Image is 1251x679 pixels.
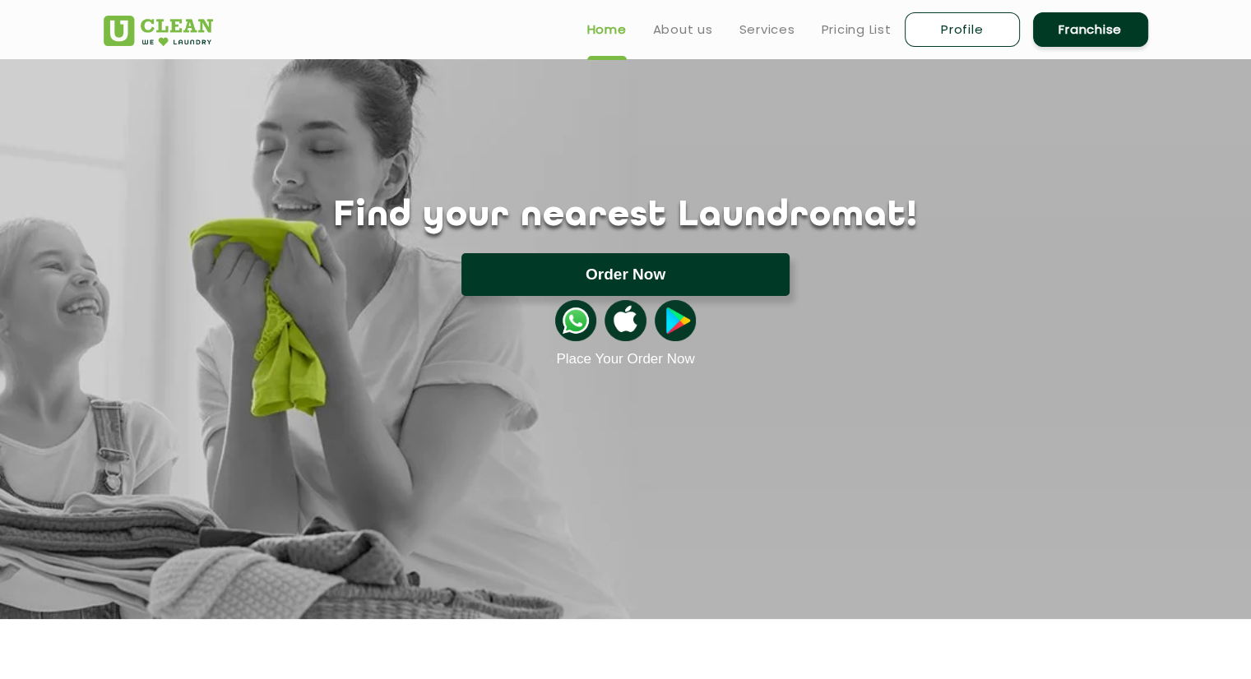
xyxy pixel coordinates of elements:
a: About us [653,20,713,39]
a: Place Your Order Now [556,351,694,367]
a: Services [739,20,795,39]
a: Profile [905,12,1020,47]
a: Franchise [1033,12,1148,47]
img: whatsappicon.png [555,300,596,341]
img: playstoreicon.png [655,300,696,341]
a: Home [587,20,627,39]
img: UClean Laundry and Dry Cleaning [104,16,213,46]
a: Pricing List [822,20,892,39]
button: Order Now [461,253,790,296]
h1: Find your nearest Laundromat! [91,196,1161,237]
img: apple-icon.png [605,300,646,341]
